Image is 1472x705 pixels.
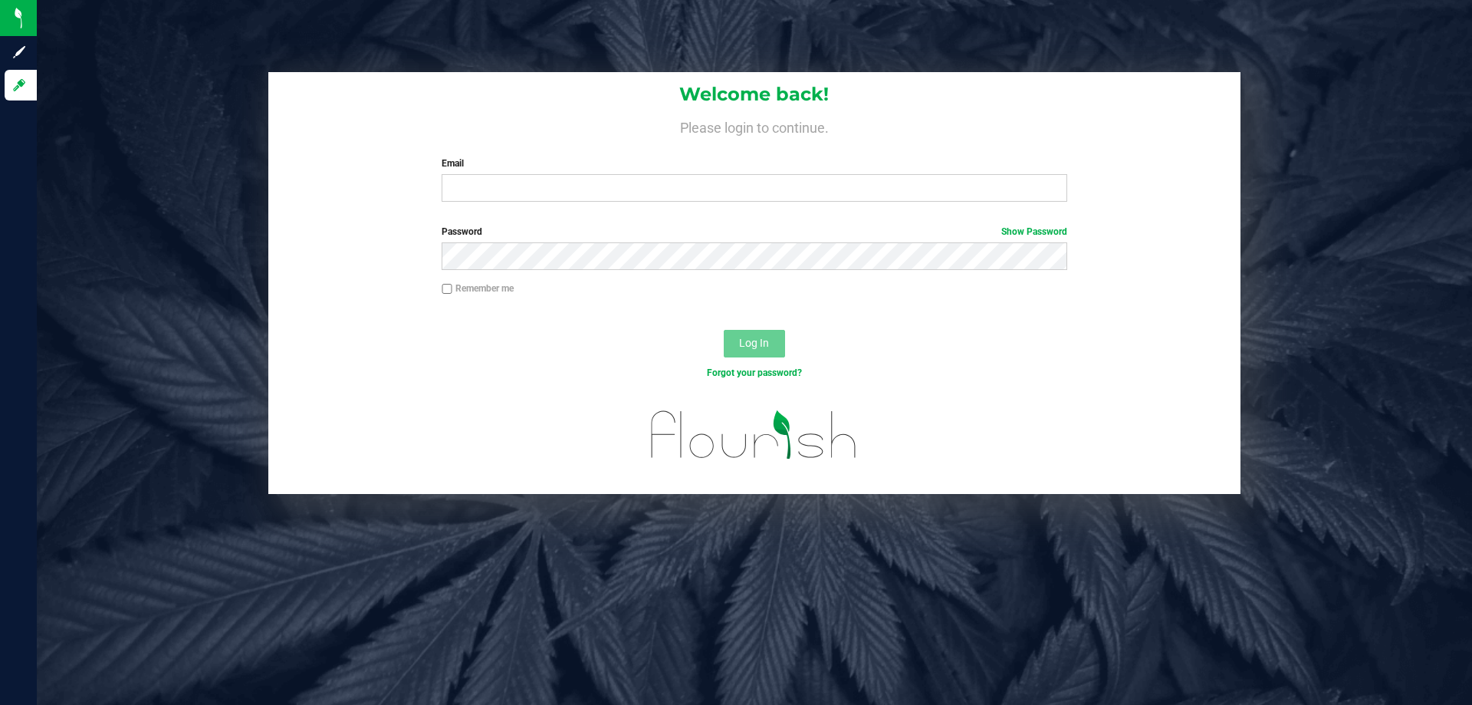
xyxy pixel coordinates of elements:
[11,44,27,60] inline-svg: Sign up
[442,226,482,237] span: Password
[11,77,27,93] inline-svg: Log in
[724,330,785,357] button: Log In
[442,284,452,295] input: Remember me
[739,337,769,349] span: Log In
[1001,226,1067,237] a: Show Password
[268,117,1240,135] h4: Please login to continue.
[632,396,876,474] img: flourish_logo.svg
[268,84,1240,104] h1: Welcome back!
[707,367,802,378] a: Forgot your password?
[442,156,1066,170] label: Email
[442,282,514,295] label: Remember me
